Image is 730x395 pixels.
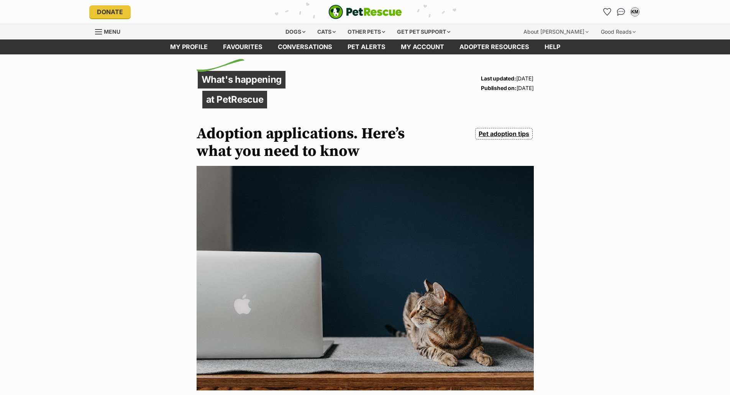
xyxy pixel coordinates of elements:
[393,39,452,54] a: My account
[197,125,416,160] h1: Adoption applications. Here’s what you need to know
[481,83,533,93] p: [DATE]
[452,39,537,54] a: Adopter resources
[537,39,568,54] a: Help
[518,24,594,39] div: About [PERSON_NAME]
[615,6,627,18] a: Conversations
[481,85,516,91] strong: Published on:
[481,75,516,82] strong: Last updated:
[601,6,614,18] a: Favourites
[162,39,215,54] a: My profile
[312,24,341,39] div: Cats
[95,24,126,38] a: Menu
[215,39,270,54] a: Favourites
[328,5,402,19] a: PetRescue
[481,74,533,83] p: [DATE]
[595,24,641,39] div: Good Reads
[104,28,120,35] span: Menu
[198,71,286,89] p: What's happening
[89,5,131,18] a: Donate
[475,128,532,139] a: Pet adoption tips
[340,39,393,54] a: Pet alerts
[601,6,641,18] ul: Account quick links
[270,39,340,54] a: conversations
[280,24,311,39] div: Dogs
[617,8,625,16] img: chat-41dd97257d64d25036548639549fe6c8038ab92f7586957e7f3b1b290dea8141.svg
[342,24,390,39] div: Other pets
[392,24,456,39] div: Get pet support
[631,8,639,16] div: KM
[202,91,267,108] p: at PetRescue
[197,59,244,72] img: decorative flick
[629,6,641,18] button: My account
[328,5,402,19] img: logo-e224e6f780fb5917bec1dbf3a21bbac754714ae5b6737aabdf751b685950b380.svg
[197,166,534,391] img: cxcdagfy2xmwaxywhomq.jpg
